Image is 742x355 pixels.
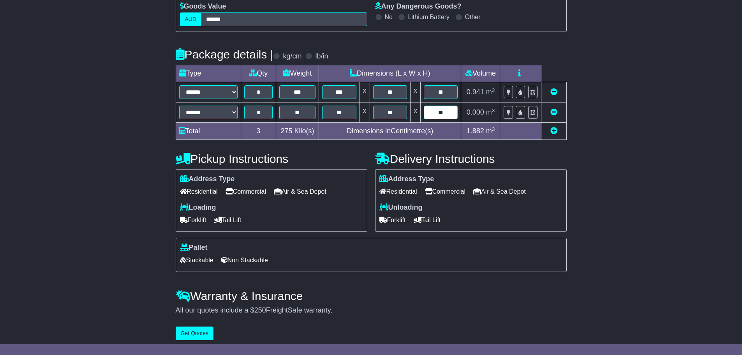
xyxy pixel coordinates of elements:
td: x [410,82,420,102]
label: AUD [180,12,202,26]
label: Unloading [379,203,423,212]
span: Commercial [226,185,266,198]
td: 3 [241,123,276,140]
label: Lithium Battery [408,13,449,21]
td: Dimensions (L x W x H) [319,65,461,82]
span: Residential [180,185,218,198]
a: Remove this item [550,88,557,96]
td: Volume [461,65,500,82]
span: Non Stackable [221,254,268,266]
td: Total [176,123,241,140]
span: 275 [281,127,293,135]
label: kg/cm [283,52,301,61]
sup: 3 [492,108,495,113]
h4: Delivery Instructions [375,152,567,165]
span: Forklift [180,214,206,226]
td: Kilo(s) [276,123,319,140]
td: x [360,102,370,123]
label: No [385,13,393,21]
td: Dimensions in Centimetre(s) [319,123,461,140]
span: Commercial [425,185,465,198]
sup: 3 [492,87,495,93]
span: m [486,127,495,135]
span: m [486,108,495,116]
span: m [486,88,495,96]
label: lb/in [315,52,328,61]
span: 1.882 [467,127,484,135]
label: Pallet [180,244,208,252]
td: x [360,82,370,102]
span: 0.000 [467,108,484,116]
span: 250 [254,306,266,314]
label: Goods Value [180,2,226,11]
h4: Pickup Instructions [176,152,367,165]
td: Qty [241,65,276,82]
span: Tail Lift [414,214,441,226]
h4: Package details | [176,48,273,61]
label: Address Type [379,175,434,184]
label: Other [465,13,481,21]
a: Remove this item [550,108,557,116]
span: 0.941 [467,88,484,96]
label: Address Type [180,175,235,184]
span: Air & Sea Depot [473,185,526,198]
sup: 3 [492,126,495,132]
td: x [410,102,420,123]
span: Stackable [180,254,213,266]
label: Any Dangerous Goods? [375,2,462,11]
span: Residential [379,185,417,198]
td: Type [176,65,241,82]
a: Add new item [550,127,557,135]
label: Loading [180,203,216,212]
button: Get Quotes [176,327,214,340]
span: Tail Lift [214,214,241,226]
span: Forklift [379,214,406,226]
span: Air & Sea Depot [274,185,326,198]
td: Weight [276,65,319,82]
h4: Warranty & Insurance [176,290,567,302]
div: All our quotes include a $ FreightSafe warranty. [176,306,567,315]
